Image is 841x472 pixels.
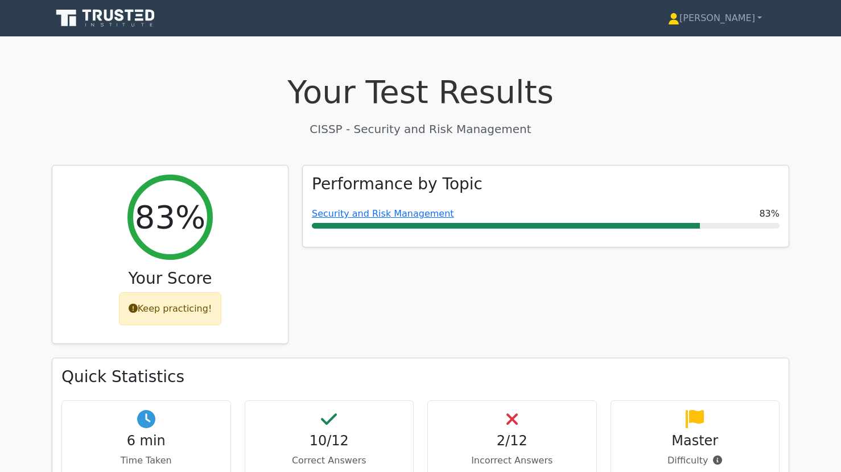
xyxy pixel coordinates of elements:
[437,454,587,467] p: Incorrect Answers
[61,367,780,387] h3: Quick Statistics
[759,207,780,221] span: 83%
[620,433,770,449] h4: Master
[254,454,405,467] p: Correct Answers
[52,73,789,111] h1: Your Test Results
[71,454,221,467] p: Time Taken
[641,7,789,30] a: [PERSON_NAME]
[61,269,279,288] h3: Your Score
[620,454,770,467] p: Difficulty
[135,198,205,236] h2: 83%
[254,433,405,449] h4: 10/12
[312,175,483,194] h3: Performance by Topic
[52,121,789,138] p: CISSP - Security and Risk Management
[437,433,587,449] h4: 2/12
[119,292,222,325] div: Keep practicing!
[312,208,454,219] a: Security and Risk Management
[71,433,221,449] h4: 6 min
